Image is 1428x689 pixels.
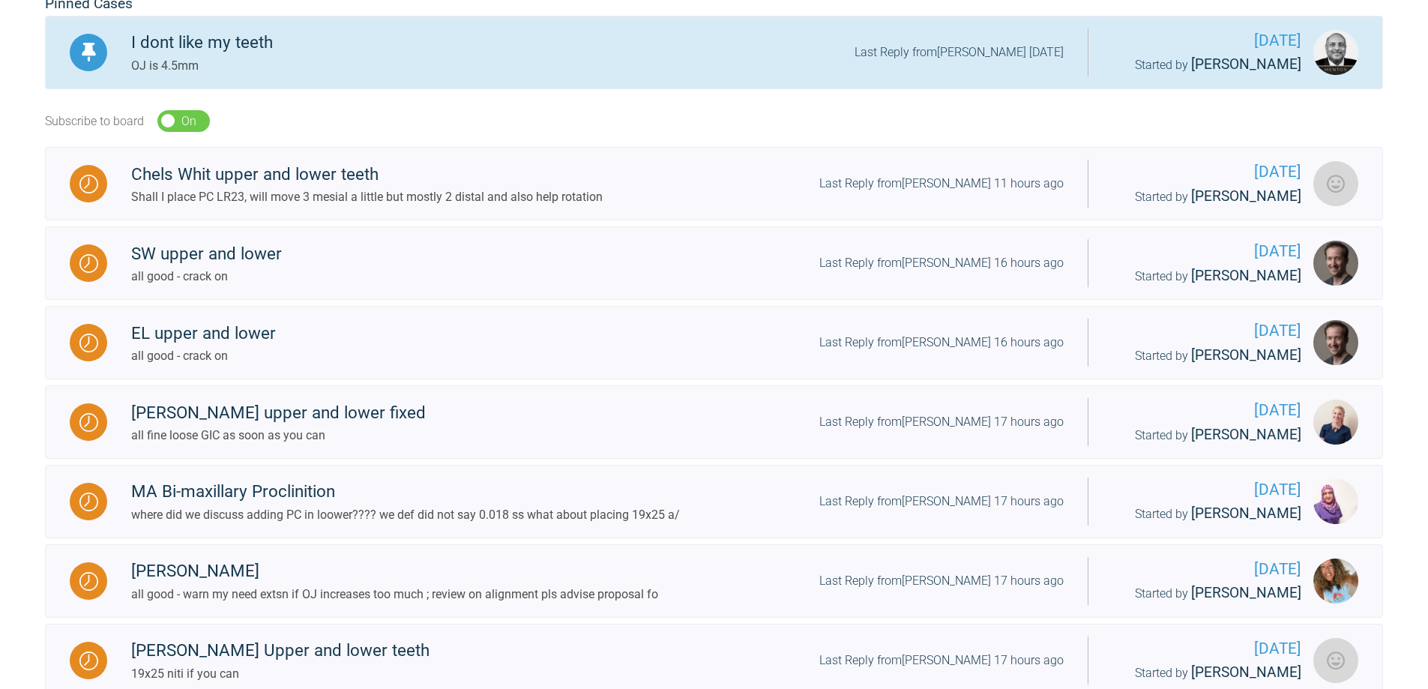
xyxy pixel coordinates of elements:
div: Started by [1112,344,1301,367]
a: PinnedI dont like my teethOJ is 4.5mmLast Reply from[PERSON_NAME] [DATE][DATE]Started by [PERSON_... [45,16,1383,89]
div: Last Reply from [PERSON_NAME] 17 hours ago [819,651,1064,670]
div: all good - warn my need extsn if OJ increases too much ; review on alignment pls advise proposal fo [131,585,658,604]
div: Started by [1112,502,1301,526]
img: Neil Fearns [1313,161,1358,206]
img: Waiting [79,334,98,352]
a: WaitingChels Whit upper and lower teethShall I place PC LR23, will move 3 mesial a little but mos... [45,147,1383,220]
span: [PERSON_NAME] [1191,55,1301,73]
img: Waiting [79,572,98,591]
span: [PERSON_NAME] [1191,505,1301,522]
img: Neil Fearns [1313,638,1358,683]
a: WaitingMA Bi-maxillary Proclinitionwhere did we discuss adding PC in loower???? we def did not sa... [45,465,1383,538]
img: James Crouch Baker [1313,320,1358,365]
span: [PERSON_NAME] [1191,187,1301,205]
span: [DATE] [1112,478,1301,502]
div: I dont like my teeth [131,29,273,56]
span: [DATE] [1112,28,1301,53]
img: Waiting [79,413,98,432]
img: James Crouch Baker [1313,241,1358,286]
a: WaitingSW upper and lowerall good - crack onLast Reply from[PERSON_NAME] 16 hours ago[DATE]Starte... [45,226,1383,300]
div: Started by [1112,582,1301,605]
span: [DATE] [1112,319,1301,343]
a: Waiting[PERSON_NAME] upper and lower fixedall fine loose GIC as soon as you canLast Reply from[PE... [45,385,1383,459]
div: Last Reply from [PERSON_NAME] 17 hours ago [819,492,1064,511]
span: [PERSON_NAME] [1191,584,1301,601]
div: [PERSON_NAME] [131,558,658,585]
div: Shall I place PC LR23, will move 3 mesial a little but mostly 2 distal and also help rotation [131,187,603,207]
img: Sadia Bokhari [1313,479,1358,524]
div: [PERSON_NAME] Upper and lower teeth [131,637,430,664]
div: where did we discuss adding PC in loower???? we def did not say 0.018 ss what about placing 19x25 a/ [131,505,680,525]
span: [PERSON_NAME] [1191,426,1301,443]
div: OJ is 4.5mm [131,56,273,76]
div: Chels Whit upper and lower teeth [131,161,603,188]
div: all fine loose GIC as soon as you can [131,426,426,445]
div: Last Reply from [PERSON_NAME] 16 hours ago [819,333,1064,352]
div: [PERSON_NAME] upper and lower fixed [131,400,426,427]
a: Waiting[PERSON_NAME]all good - warn my need extsn if OJ increases too much ; review on alignment ... [45,544,1383,618]
div: SW upper and lower [131,241,282,268]
img: Waiting [79,493,98,511]
div: EL upper and lower [131,320,276,347]
div: MA Bi-maxillary Proclinition [131,478,680,505]
img: Waiting [79,254,98,273]
span: [DATE] [1112,637,1301,661]
img: Utpalendu Bose [1313,30,1358,75]
div: On [181,112,196,131]
img: Waiting [79,175,98,193]
div: Started by [1112,53,1301,76]
span: [DATE] [1112,160,1301,184]
div: Started by [1112,424,1301,447]
div: Last Reply from [PERSON_NAME] 17 hours ago [819,571,1064,591]
span: [PERSON_NAME] [1191,267,1301,284]
img: Waiting [79,652,98,670]
span: [DATE] [1112,398,1301,423]
img: Pinned [79,43,98,61]
div: Started by [1112,661,1301,685]
span: [DATE] [1112,239,1301,264]
span: [DATE] [1112,557,1301,582]
div: Last Reply from [PERSON_NAME] 11 hours ago [819,174,1064,193]
span: [PERSON_NAME] [1191,664,1301,681]
div: Subscribe to board [45,112,144,131]
div: Last Reply from [PERSON_NAME] [DATE] [855,43,1064,62]
div: Started by [1112,185,1301,208]
span: [PERSON_NAME] [1191,346,1301,364]
div: Last Reply from [PERSON_NAME] 17 hours ago [819,412,1064,432]
img: Rebecca Lynne Williams [1313,559,1358,604]
div: Last Reply from [PERSON_NAME] 16 hours ago [819,253,1064,273]
div: all good - crack on [131,346,276,366]
a: WaitingEL upper and lowerall good - crack onLast Reply from[PERSON_NAME] 16 hours ago[DATE]Starte... [45,306,1383,379]
img: Olivia Nixon [1313,400,1358,445]
div: Started by [1112,265,1301,288]
div: 19x25 niti if you can [131,664,430,684]
div: all good - crack on [131,267,282,286]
